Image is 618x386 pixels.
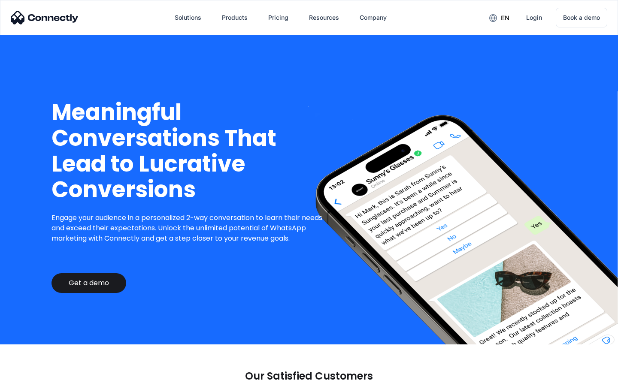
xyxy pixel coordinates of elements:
p: Our Satisfied Customers [245,370,373,382]
ul: Language list [17,371,51,383]
a: Book a demo [556,8,607,27]
div: Solutions [175,12,201,24]
div: en [501,12,509,24]
div: Get a demo [69,279,109,287]
img: Connectly Logo [11,11,79,24]
div: Company [360,12,387,24]
a: Get a demo [51,273,126,293]
p: Engage your audience in a personalized 2-way conversation to learn their needs and exceed their e... [51,213,329,244]
div: Products [222,12,248,24]
a: Login [519,7,549,28]
a: Pricing [261,7,295,28]
div: Pricing [268,12,288,24]
div: Login [526,12,542,24]
h1: Meaningful Conversations That Lead to Lucrative Conversions [51,100,329,202]
aside: Language selected: English [9,371,51,383]
div: Resources [309,12,339,24]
